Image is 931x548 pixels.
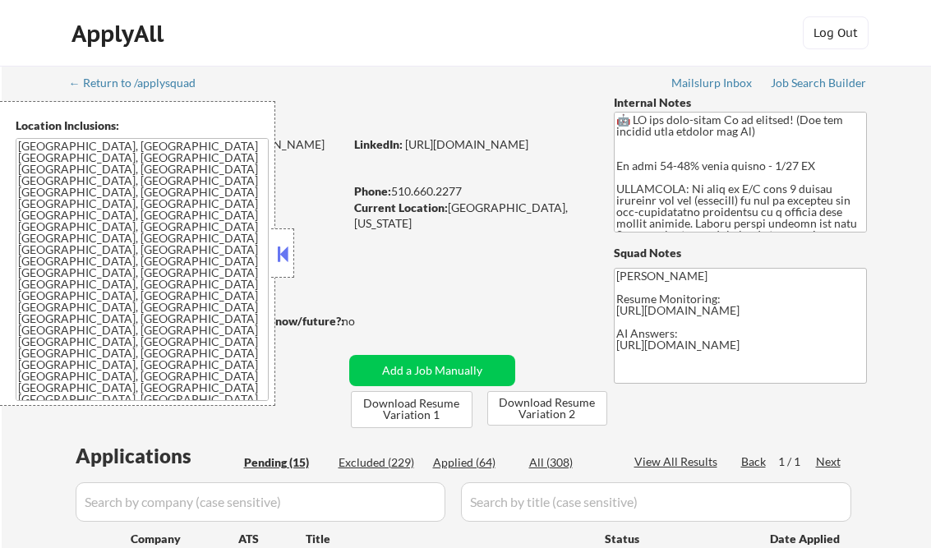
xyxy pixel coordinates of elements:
div: Mailslurp Inbox [671,77,754,89]
div: Title [306,531,589,547]
div: Squad Notes [614,245,867,261]
div: Job Search Builder [771,77,867,89]
div: Date Applied [770,531,842,547]
div: 1 / 1 [778,454,816,470]
div: Internal Notes [614,94,867,111]
div: Company [131,531,238,547]
div: Back [741,454,767,470]
a: ← Return to /applysquad [69,76,211,93]
div: Location Inclusions: [16,117,269,134]
div: no [342,313,389,329]
input: Search by title (case sensitive) [461,482,851,522]
strong: LinkedIn: [354,137,403,151]
strong: Current Location: [354,200,448,214]
div: 510.660.2277 [354,183,587,200]
button: Download Resume Variation 1 [351,391,472,428]
div: ATS [238,531,306,547]
button: Log Out [803,16,869,49]
div: Applied (64) [433,454,515,471]
div: Excluded (229) [339,454,421,471]
div: [GEOGRAPHIC_DATA], [US_STATE] [354,200,587,232]
a: Mailslurp Inbox [671,76,754,93]
div: ← Return to /applysquad [69,77,211,89]
div: All (308) [529,454,611,471]
div: ApplyAll [71,20,168,48]
a: [URL][DOMAIN_NAME] [405,137,528,151]
strong: Phone: [354,184,391,198]
button: Download Resume Variation 2 [487,391,607,426]
div: View All Results [634,454,722,470]
button: Add a Job Manually [349,355,515,386]
input: Search by company (case sensitive) [76,482,445,522]
div: Next [816,454,842,470]
div: Pending (15) [244,454,326,471]
a: Job Search Builder [771,76,867,93]
div: Applications [76,446,238,466]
